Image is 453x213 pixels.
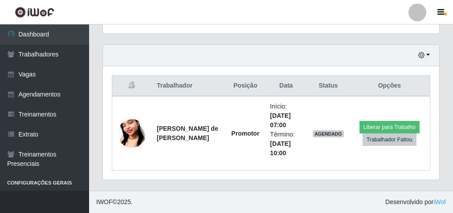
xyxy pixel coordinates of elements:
span: AGENDADO [313,130,344,137]
time: [DATE] 10:00 [270,140,290,157]
img: CoreUI Logo [15,7,54,18]
th: Status [307,76,349,96]
button: Liberar para Trabalho [359,121,420,133]
img: 1738158196046.jpeg [118,108,146,159]
a: iWof [433,198,446,205]
th: Data [265,76,307,96]
th: Trabalhador [151,76,226,96]
li: Início: [270,102,302,130]
strong: [PERSON_NAME] de [PERSON_NAME] [157,125,218,141]
th: Posição [226,76,265,96]
li: Término: [270,130,302,158]
span: IWOF [96,198,113,205]
time: [DATE] 07:00 [270,112,290,129]
strong: Promotor [231,130,259,137]
button: Trabalhador Faltou [363,133,416,146]
span: Desenvolvido por [385,197,446,207]
th: Opções [349,76,430,96]
span: © 2025 . [96,197,133,207]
